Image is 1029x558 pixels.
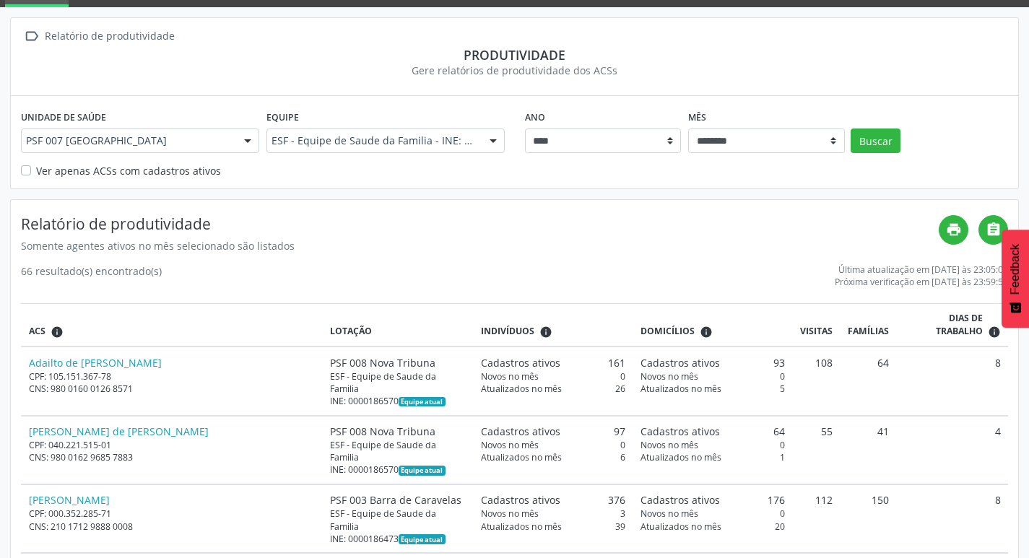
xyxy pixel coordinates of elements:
i: <div class="text-left"> <div> <strong>Cadastros ativos:</strong> Cadastros que estão vinculados a... [700,326,713,339]
td: 8 [896,346,1008,415]
div: 64 [641,424,785,439]
span: Atualizados no mês [481,520,562,533]
div: Relatório de produtividade [42,26,177,47]
td: 41 [840,416,896,484]
div: 5 [641,383,785,395]
div: 26 [481,383,625,395]
a: [PERSON_NAME] [29,493,110,507]
div: PSF 008 Nova Tribuna [330,355,466,370]
div: Somente agentes ativos no mês selecionado são listados [21,238,939,253]
span: Cadastros ativos [641,355,720,370]
div: PSF 008 Nova Tribuna [330,424,466,439]
span: Atualizados no mês [641,451,721,463]
div: ESF - Equipe de Saude da Familia [330,439,466,463]
span: PSF 007 [GEOGRAPHIC_DATA] [26,134,230,148]
span: Atualizados no mês [641,383,721,395]
div: CNS: 980 0162 9685 7883 [29,451,315,463]
span: Cadastros ativos [641,492,720,507]
i: ACSs que estiveram vinculados a uma UBS neste período, mesmo sem produtividade. [51,326,64,339]
td: 64 [840,346,896,415]
div: 0 [641,507,785,520]
a: print [939,215,968,245]
span: Esta é a equipe atual deste Agente [399,534,446,544]
td: 8 [896,484,1008,553]
i: <div class="text-left"> <div> <strong>Cadastros ativos:</strong> Cadastros que estão vinculados a... [539,326,552,339]
span: Feedback [1009,244,1022,295]
div: CPF: 040.221.515-01 [29,439,315,451]
span: ESF - Equipe de Saude da Familia - INE: 0000186562 [272,134,475,148]
div: Gere relatórios de produtividade dos ACSs [21,63,1008,78]
i:  [21,26,42,47]
label: Unidade de saúde [21,106,106,128]
div: 376 [481,492,625,507]
span: Indivíduos [481,325,534,338]
span: Atualizados no mês [481,383,562,395]
div: 176 [641,492,785,507]
div: PSF 003 Barra de Caravelas [330,492,466,507]
h4: Relatório de produtividade [21,215,939,233]
div: 1 [641,451,785,463]
span: Domicílios [641,325,695,338]
div: 20 [641,520,785,533]
td: 112 [792,484,840,553]
a: Adailto de [PERSON_NAME] [29,356,162,370]
div: 39 [481,520,625,533]
i: print [946,222,962,237]
div: CNS: 980 0160 0126 8571 [29,383,315,395]
div: 66 resultado(s) encontrado(s) [21,263,162,288]
label: Mês [688,106,706,128]
span: Esta é a equipe atual deste Agente [399,466,446,476]
div: 0 [481,439,625,451]
span: Novos no mês [641,439,698,451]
div: 161 [481,355,625,370]
span: Esta é a equipe atual deste Agente [399,397,446,407]
span: Dias de trabalho [904,312,983,339]
i: Dias em que o(a) ACS fez pelo menos uma visita, ou ficha de cadastro individual ou cadastro domic... [988,326,1001,339]
div: INE: 0000186473 [330,533,466,545]
td: 55 [792,416,840,484]
span: ACS [29,325,45,338]
div: 0 [481,370,625,383]
a:  [978,215,1008,245]
div: 0 [641,439,785,451]
div: INE: 0000186570 [330,395,466,407]
span: Cadastros ativos [481,492,560,507]
div: 97 [481,424,625,439]
div: 93 [641,355,785,370]
span: Cadastros ativos [481,424,560,439]
label: Ano [525,106,545,128]
div: CPF: 105.151.367-78 [29,370,315,383]
td: 150 [840,484,896,553]
div: ESF - Equipe de Saude da Familia [330,370,466,395]
span: Cadastros ativos [481,355,560,370]
div: Produtividade [21,47,1008,63]
div: ESF - Equipe de Saude da Familia [330,507,466,532]
span: Atualizados no mês [641,520,721,533]
span: Novos no mês [481,370,539,383]
i:  [986,222,1002,237]
span: Novos no mês [481,507,539,520]
td: 108 [792,346,840,415]
span: Cadastros ativos [641,424,720,439]
button: Feedback - Mostrar pesquisa [1002,230,1029,328]
div: CPF: 000.352.285-71 [29,507,315,520]
div: CNS: 210 1712 9888 0008 [29,520,315,533]
td: 4 [896,416,1008,484]
th: Lotação [322,304,473,346]
div: INE: 0000186570 [330,463,466,476]
div: Próxima verificação em [DATE] às 23:59:59 [835,276,1008,288]
div: 6 [481,451,625,463]
span: Novos no mês [641,507,698,520]
button: Buscar [851,128,900,153]
label: Ver apenas ACSs com cadastros ativos [36,163,221,178]
th: Famílias [840,304,896,346]
a:  Relatório de produtividade [21,26,177,47]
label: Equipe [266,106,299,128]
span: Atualizados no mês [481,451,562,463]
div: Última atualização em [DATE] às 23:05:02 [835,263,1008,276]
div: 0 [641,370,785,383]
th: Visitas [792,304,840,346]
a: [PERSON_NAME] de [PERSON_NAME] [29,424,209,438]
div: 3 [481,507,625,520]
span: Novos no mês [481,439,539,451]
